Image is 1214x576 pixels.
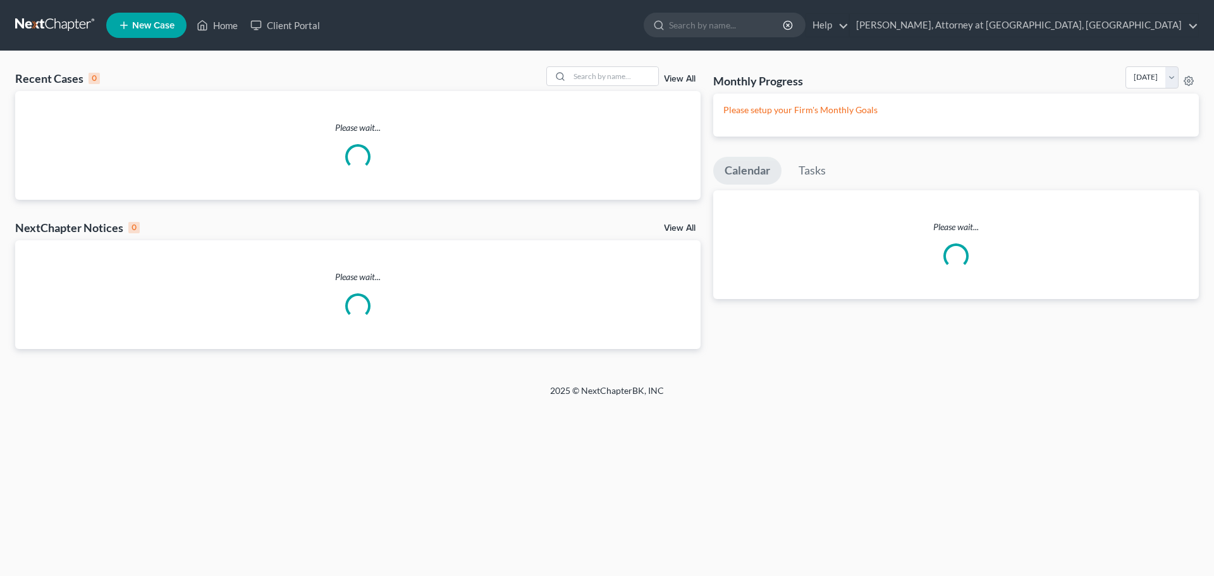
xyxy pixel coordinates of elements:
div: NextChapter Notices [15,220,140,235]
input: Search by name... [669,13,785,37]
a: Home [190,14,244,37]
p: Please wait... [15,121,701,134]
div: 0 [128,222,140,233]
div: Recent Cases [15,71,100,86]
div: 0 [89,73,100,84]
a: View All [664,75,696,83]
p: Please wait... [713,221,1199,233]
div: 2025 © NextChapterBK, INC [247,384,967,407]
a: View All [664,224,696,233]
a: Tasks [787,157,837,185]
a: Client Portal [244,14,326,37]
a: Calendar [713,157,782,185]
span: New Case [132,21,175,30]
input: Search by name... [570,67,658,85]
p: Please wait... [15,271,701,283]
a: [PERSON_NAME], Attorney at [GEOGRAPHIC_DATA], [GEOGRAPHIC_DATA] [850,14,1198,37]
a: Help [806,14,849,37]
h3: Monthly Progress [713,73,803,89]
p: Please setup your Firm's Monthly Goals [723,104,1189,116]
